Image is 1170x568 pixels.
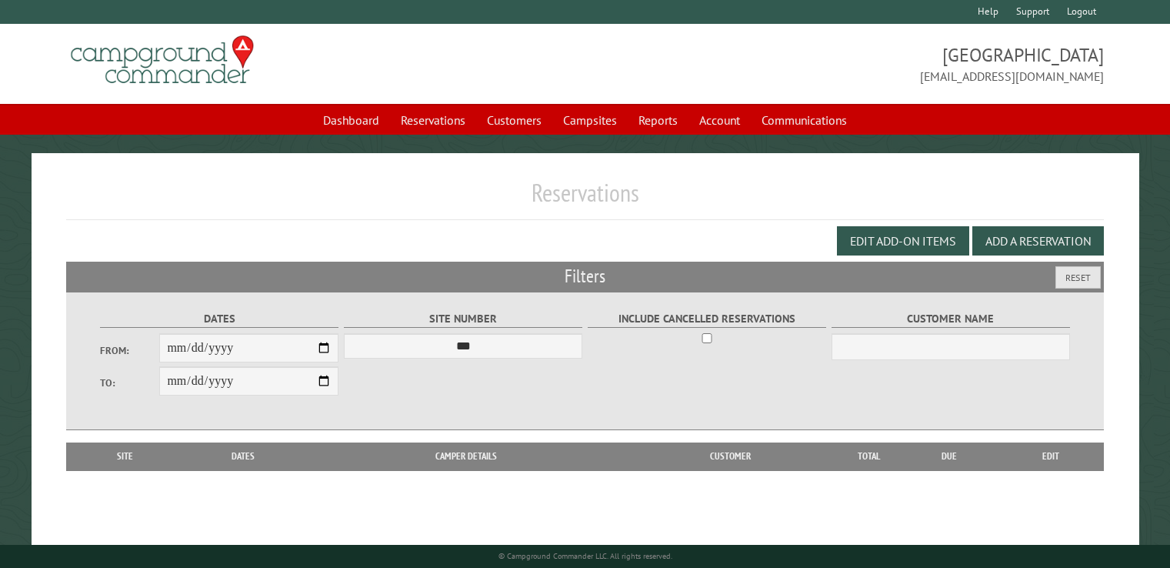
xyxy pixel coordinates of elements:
label: To: [100,376,160,390]
th: Edit [998,443,1104,470]
button: Reset [1055,266,1101,289]
a: Campsites [554,105,626,135]
th: Total [838,443,900,470]
label: Customer Name [832,310,1071,328]
a: Reservations [392,105,475,135]
span: [GEOGRAPHIC_DATA] [EMAIL_ADDRESS][DOMAIN_NAME] [585,42,1104,85]
th: Customer [622,443,838,470]
th: Camper Details [310,443,622,470]
h1: Reservations [66,178,1104,220]
a: Dashboard [314,105,388,135]
a: Communications [752,105,856,135]
small: © Campground Commander LLC. All rights reserved. [498,551,672,561]
label: From: [100,343,160,358]
button: Edit Add-on Items [837,226,969,256]
a: Account [690,105,749,135]
label: Site Number [344,310,583,328]
button: Add a Reservation [972,226,1104,256]
th: Due [900,443,998,470]
label: Dates [100,310,339,328]
h2: Filters [66,262,1104,291]
a: Customers [478,105,551,135]
label: Include Cancelled Reservations [588,310,827,328]
th: Dates [176,443,310,470]
a: Reports [629,105,687,135]
img: Campground Commander [66,30,258,90]
th: Site [74,443,176,470]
